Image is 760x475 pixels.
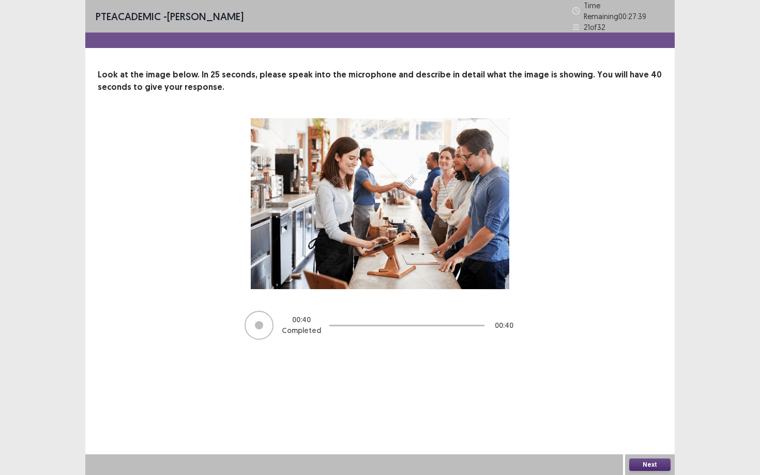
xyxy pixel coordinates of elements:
[495,320,513,331] p: 00 : 40
[98,69,662,93] p: Look at the image below. In 25 seconds, please speak into the microphone and describe in detail w...
[629,458,671,471] button: Next
[584,22,605,33] p: 21 of 32
[96,9,244,24] p: - [PERSON_NAME]
[96,10,161,23] span: PTE academic
[292,314,311,325] p: 00 : 40
[251,118,509,289] img: image-description
[282,325,321,336] p: Completed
